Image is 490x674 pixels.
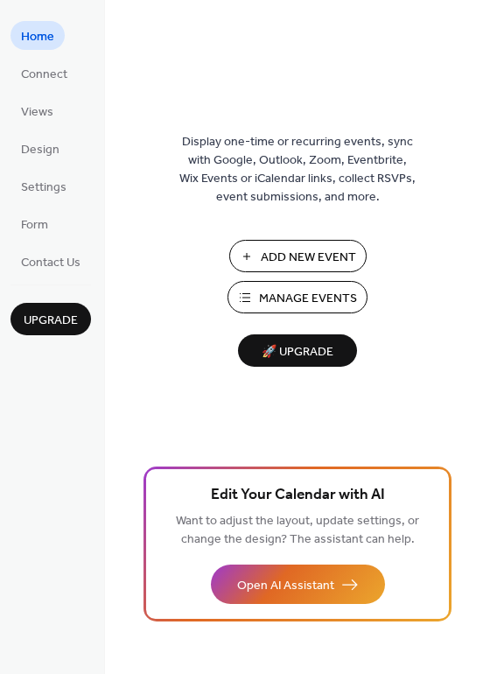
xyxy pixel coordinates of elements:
[10,59,78,88] a: Connect
[238,334,357,367] button: 🚀 Upgrade
[21,103,53,122] span: Views
[179,133,416,207] span: Display one-time or recurring events, sync with Google, Outlook, Zoom, Eventbrite, Wix Events or ...
[10,134,70,163] a: Design
[261,249,356,267] span: Add New Event
[21,141,59,159] span: Design
[10,172,77,200] a: Settings
[21,216,48,235] span: Form
[237,577,334,595] span: Open AI Assistant
[10,21,65,50] a: Home
[229,240,367,272] button: Add New Event
[227,281,367,313] button: Manage Events
[211,483,385,508] span: Edit Your Calendar with AI
[24,312,78,330] span: Upgrade
[21,254,80,272] span: Contact Us
[10,303,91,335] button: Upgrade
[10,96,64,125] a: Views
[248,341,346,364] span: 🚀 Upgrade
[176,509,419,551] span: Want to adjust the layout, update settings, or change the design? The assistant can help.
[10,247,91,276] a: Contact Us
[10,209,59,238] a: Form
[211,565,385,604] button: Open AI Assistant
[21,179,66,197] span: Settings
[21,28,54,46] span: Home
[259,290,357,308] span: Manage Events
[21,66,67,84] span: Connect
